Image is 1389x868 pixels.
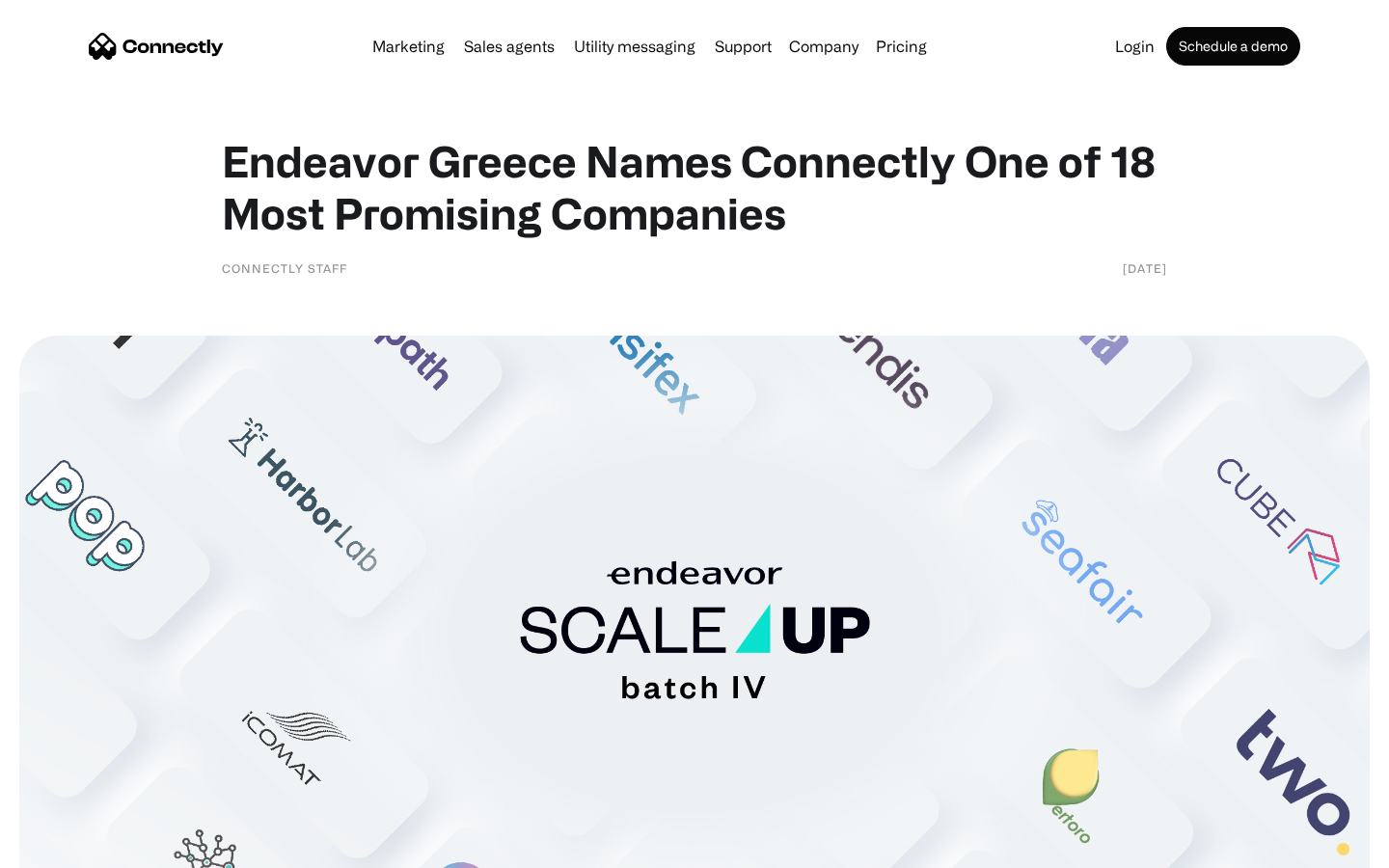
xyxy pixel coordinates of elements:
[1107,39,1162,54] a: Login
[222,258,347,278] div: Connectly Staff
[19,834,116,861] aside: Language selected: English
[222,135,1167,239] h1: Endeavor Greece Names Connectly One of 18 Most Promising Companies
[1123,258,1167,278] div: [DATE]
[365,39,452,54] a: Marketing
[789,33,858,60] div: Company
[456,39,562,54] a: Sales agents
[566,39,703,54] a: Utility messaging
[868,39,935,54] a: Pricing
[39,834,116,861] ul: Language list
[1166,27,1300,66] a: Schedule a demo
[707,39,779,54] a: Support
